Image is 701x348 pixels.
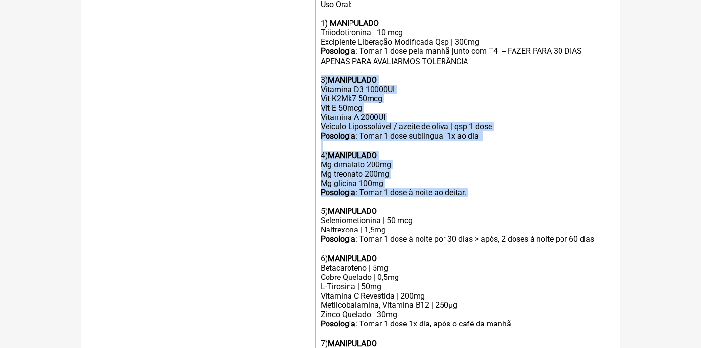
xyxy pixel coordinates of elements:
div: Excipiente Liberação Modificada Qsp | 300mg [321,37,599,46]
strong: MANIPULADO [328,75,377,85]
strong: Posologia [321,188,355,197]
div: : Tomar 1 dose à noite ㅤpor 30 dias > após, 2 doses à noite por 60 dias 6) [321,234,599,263]
div: L-Tirosina | 50mg [321,282,599,291]
div: 3) Vitamina D3 10000UI Vit K2Mk7 50mcg Vit E 50mcg Vitamina A 2000UI Veículo Lipossolúvel / azeit... [321,66,599,131]
div: : Tomar 1 dose sublingual 1x ao dia ㅤ [321,131,599,141]
div: Zinco Quelado | 30mg [321,310,599,319]
strong: MANIPULADO [328,254,377,263]
div: Triiodotironina | 10 mcg [321,28,599,37]
strong: Posologia [321,131,355,140]
div: : Tomar 1 dose pela manhã junto com T4 ㅤ -- FAZER PARA 30 DIAS APENAS PARA AVALIARMOS TOLERÂNCIA [321,46,599,66]
strong: Posologia [321,319,355,328]
div: Vitamina C Revestida | 200mg [321,291,599,301]
div: Cobre Quelado | 0,5mg [321,273,599,282]
div: Metilcobalamina, Vitamina B12 | 250µg [321,301,599,310]
strong: ) MANIPULADO [325,19,379,28]
strong: MANIPULADO [328,151,377,160]
div: Naltrexona | 1,5mg [321,225,599,234]
strong: MANIPULADO [328,207,377,216]
div: Betacaroteno | 5mg [321,263,599,273]
strong: Posologia [321,46,355,56]
strong: MANIPULADO [328,339,377,348]
div: : Tomar 1 dose 1x dia, após o café da manhã ㅤ 7) [321,319,599,348]
strong: Posologia [321,234,355,244]
div: Seleniometionina | 50 mcg [321,216,599,225]
div: 4) Mg dimalato 200mg Mg treonato 200mg Mg glicina 100mg : Tomar 1 dose à noite ao deitar. 5) [321,141,599,216]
